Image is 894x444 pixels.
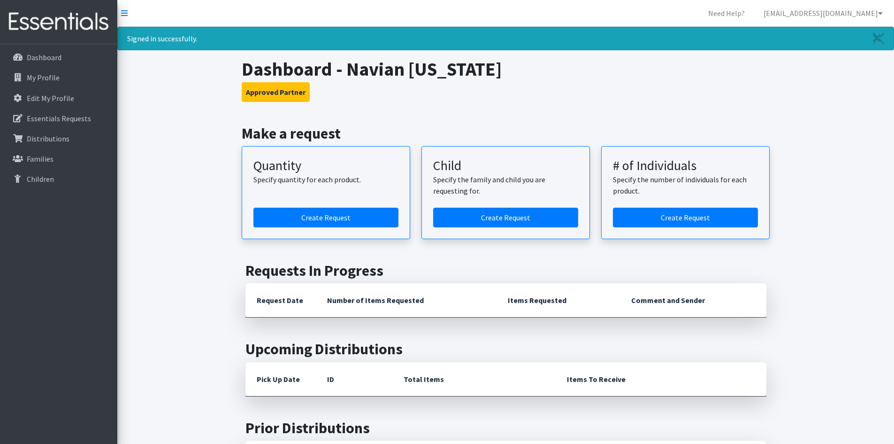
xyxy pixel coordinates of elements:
[756,4,890,23] a: [EMAIL_ADDRESS][DOMAIN_NAME]
[27,154,53,164] p: Families
[27,134,69,143] p: Distributions
[433,174,578,196] p: Specify the family and child you are requesting for.
[613,208,758,227] a: Create a request by number of individuals
[316,362,392,397] th: ID
[4,170,114,188] a: Children
[27,53,61,62] p: Dashboard
[620,283,766,318] th: Comment and Sender
[245,340,766,358] h2: Upcoming Distributions
[497,283,620,318] th: Items Requested
[117,27,894,50] div: Signed in successfully.
[242,58,770,80] h1: Dashboard - Navian [US_STATE]
[4,89,114,108] a: Edit My Profile
[613,158,758,174] h3: # of Individuals
[4,109,114,128] a: Essentials Requests
[27,93,74,103] p: Edit My Profile
[245,283,316,318] th: Request Date
[27,73,60,82] p: My Profile
[4,68,114,87] a: My Profile
[863,27,894,50] a: Close
[253,158,398,174] h3: Quantity
[245,362,316,397] th: Pick Up Date
[242,125,770,142] h2: Make a request
[27,114,91,123] p: Essentials Requests
[392,362,556,397] th: Total Items
[245,262,766,280] h2: Requests In Progress
[4,6,114,38] img: HumanEssentials
[556,362,766,397] th: Items To Receive
[701,4,752,23] a: Need Help?
[4,129,114,148] a: Distributions
[4,149,114,168] a: Families
[433,208,578,227] a: Create a request for a child or family
[613,174,758,196] p: Specify the number of individuals for each product.
[253,208,398,227] a: Create a request by quantity
[433,158,578,174] h3: Child
[27,174,54,184] p: Children
[4,48,114,67] a: Dashboard
[253,174,398,185] p: Specify quantity for each product.
[245,419,766,437] h2: Prior Distributions
[316,283,497,318] th: Number of Items Requested
[242,82,310,102] button: Approved Partner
